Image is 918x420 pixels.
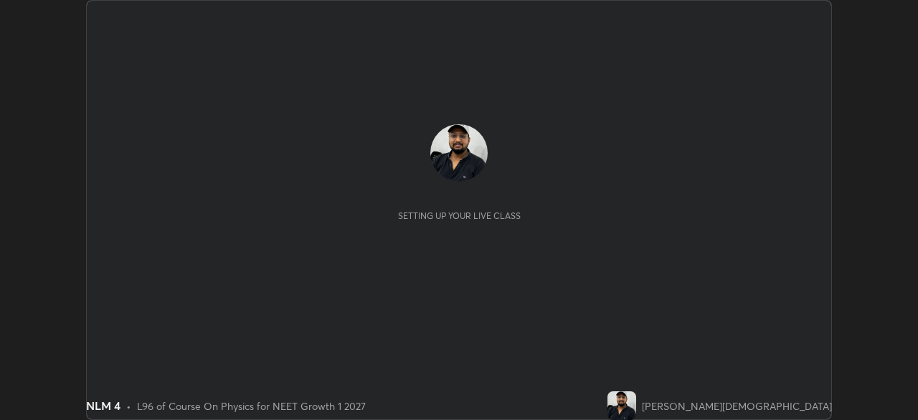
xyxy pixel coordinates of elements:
[430,124,488,182] img: 1899b2883f274fe6831501f89e15059c.jpg
[607,391,636,420] img: 1899b2883f274fe6831501f89e15059c.jpg
[137,398,366,414] div: L96 of Course On Physics for NEET Growth 1 2027
[126,398,131,414] div: •
[642,398,832,414] div: [PERSON_NAME][DEMOGRAPHIC_DATA]
[398,210,521,221] div: Setting up your live class
[86,397,120,414] div: NLM 4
